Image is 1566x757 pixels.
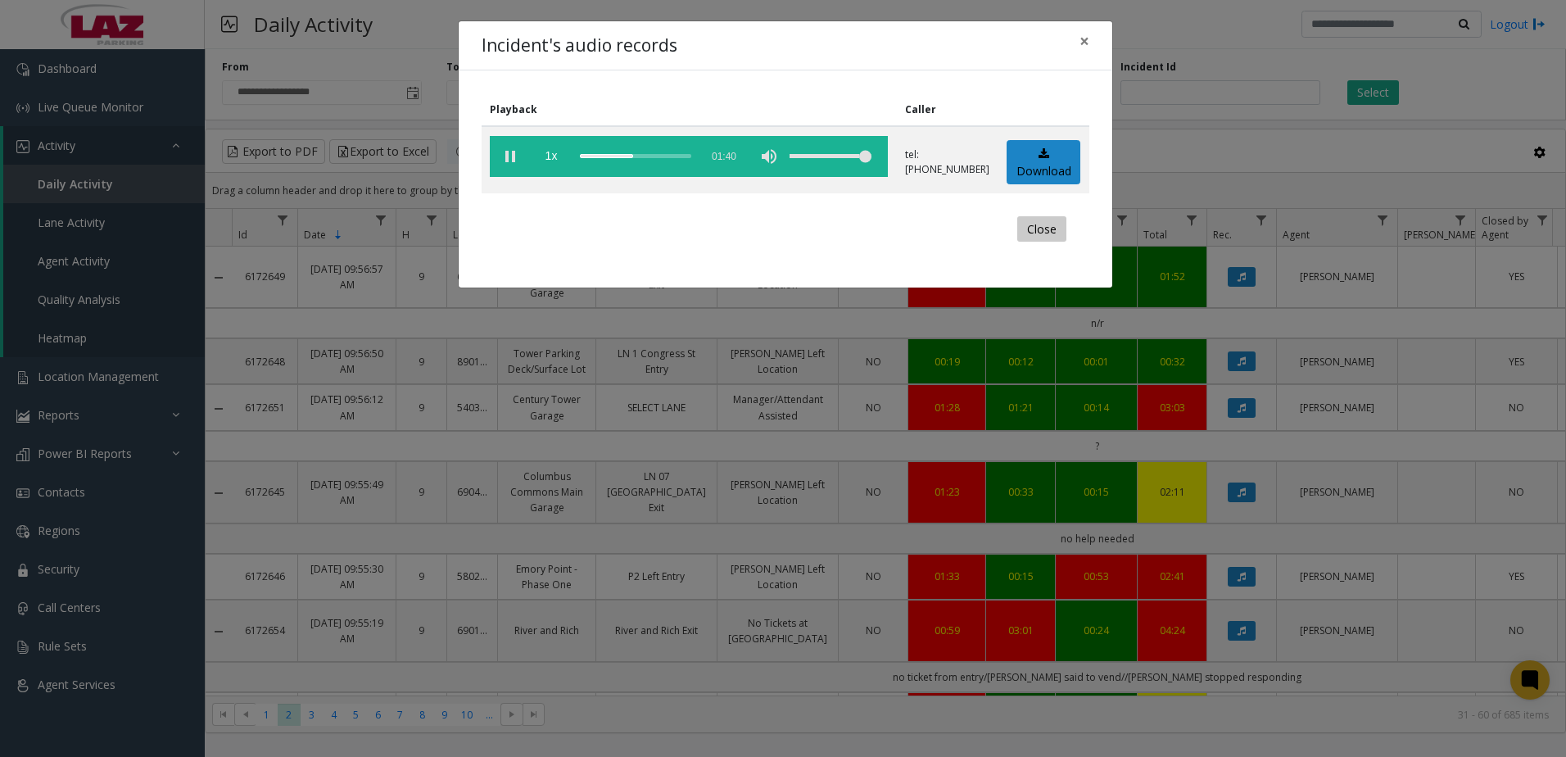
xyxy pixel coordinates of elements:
[897,93,998,126] th: Caller
[1017,216,1066,243] button: Close
[482,33,677,59] h4: Incident's audio records
[580,136,691,177] div: scrub bar
[1007,140,1080,185] a: Download
[1068,21,1101,61] button: Close
[531,136,572,177] span: playback speed button
[482,93,897,126] th: Playback
[790,136,871,177] div: volume level
[905,147,989,177] p: tel:[PHONE_NUMBER]
[1079,29,1089,52] span: ×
